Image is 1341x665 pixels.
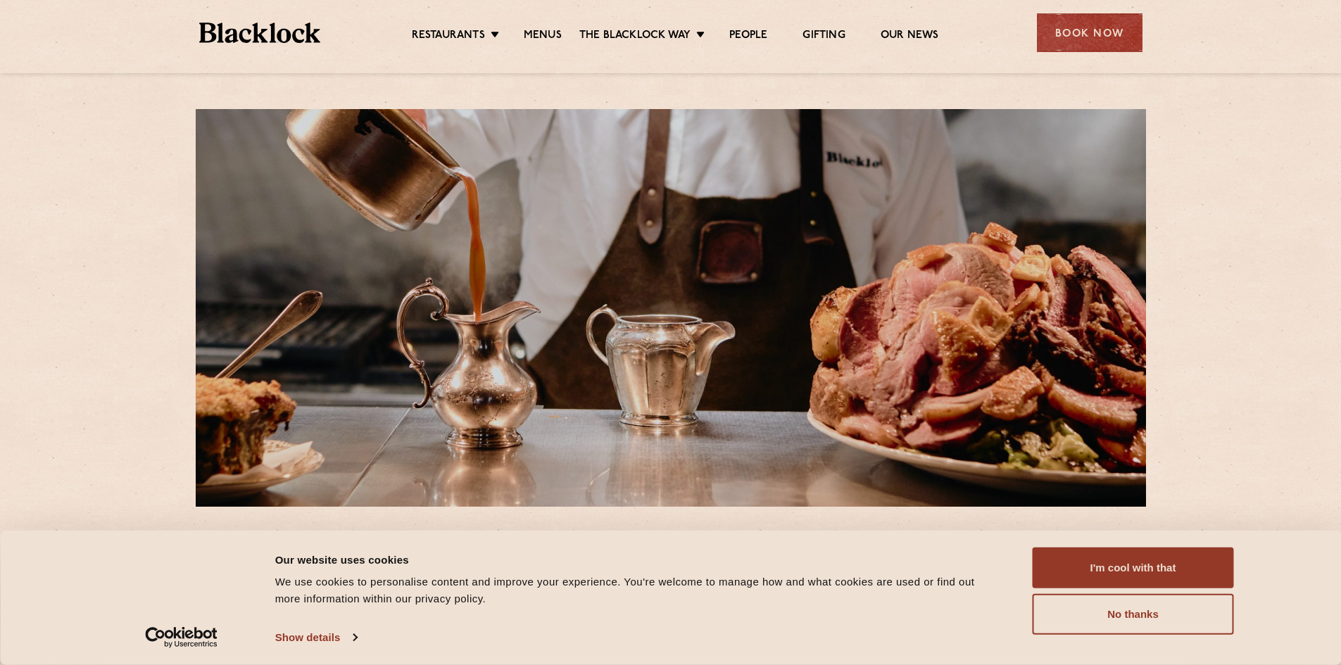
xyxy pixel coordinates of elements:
[275,627,357,648] a: Show details
[275,574,1001,607] div: We use cookies to personalise content and improve your experience. You're welcome to manage how a...
[1033,594,1234,635] button: No thanks
[412,29,485,44] a: Restaurants
[524,29,562,44] a: Menus
[729,29,767,44] a: People
[1033,547,1234,588] button: I'm cool with that
[802,29,845,44] a: Gifting
[199,23,321,43] img: BL_Textured_Logo-footer-cropped.svg
[1037,13,1142,52] div: Book Now
[579,29,691,44] a: The Blacklock Way
[120,627,243,648] a: Usercentrics Cookiebot - opens in a new window
[275,551,1001,568] div: Our website uses cookies
[881,29,939,44] a: Our News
